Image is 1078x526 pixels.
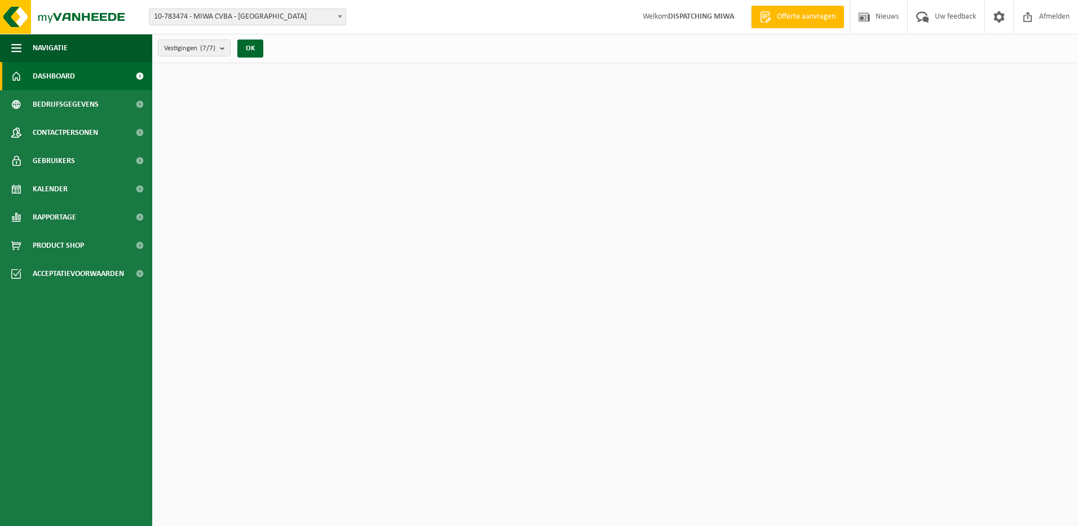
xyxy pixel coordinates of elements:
[668,12,734,21] strong: DISPATCHING MIWA
[33,147,75,175] span: Gebruikers
[33,203,76,231] span: Rapportage
[33,119,98,147] span: Contactpersonen
[149,8,346,25] span: 10-783474 - MIWA CVBA - SINT-NIKLAAS
[33,231,84,260] span: Product Shop
[237,40,263,58] button: OK
[774,11,838,23] span: Offerte aanvragen
[200,45,215,52] count: (7/7)
[33,260,124,288] span: Acceptatievoorwaarden
[149,9,346,25] span: 10-783474 - MIWA CVBA - SINT-NIKLAAS
[158,40,231,56] button: Vestigingen(7/7)
[164,40,215,57] span: Vestigingen
[33,34,68,62] span: Navigatie
[751,6,844,28] a: Offerte aanvragen
[33,90,99,119] span: Bedrijfsgegevens
[33,175,68,203] span: Kalender
[33,62,75,90] span: Dashboard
